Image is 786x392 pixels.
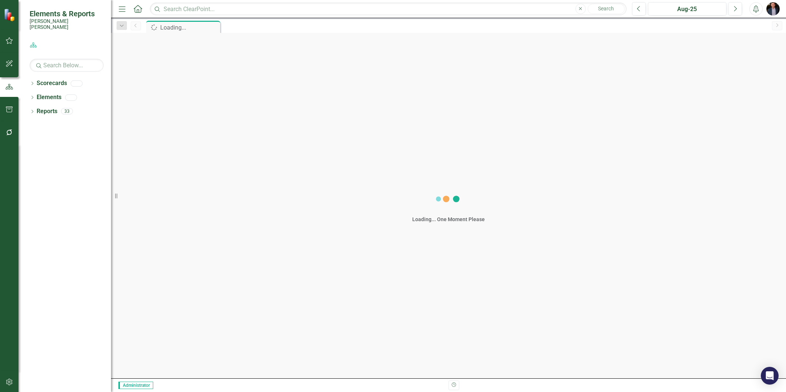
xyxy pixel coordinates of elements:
button: Aug-25 [648,2,726,16]
span: Search [598,6,614,11]
img: ClearPoint Strategy [4,9,17,21]
a: Elements [37,93,61,102]
img: Chris Amodeo [766,2,780,16]
small: [PERSON_NAME] [PERSON_NAME] [30,18,104,30]
span: Elements & Reports [30,9,104,18]
div: Loading... [160,23,218,32]
span: Administrator [118,382,153,389]
div: Open Intercom Messenger [761,367,779,385]
a: Reports [37,107,57,116]
input: Search Below... [30,59,104,72]
input: Search ClearPoint... [150,3,627,16]
a: Scorecards [37,79,67,88]
button: Search [588,4,625,14]
div: Aug-25 [651,5,724,14]
div: 33 [61,108,73,115]
div: Loading... One Moment Please [412,216,485,223]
